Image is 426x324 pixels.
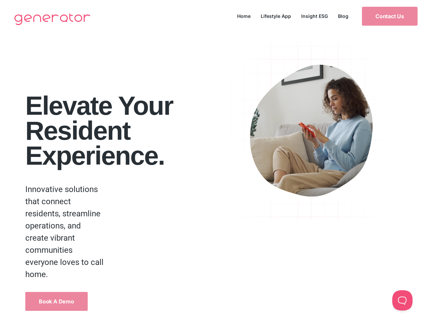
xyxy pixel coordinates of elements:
[296,11,333,21] a: Insight ESG
[333,11,353,21] a: Blog
[39,299,74,304] span: Book a Demo
[25,292,88,311] a: Book a Demo
[25,93,215,168] h1: Elevate your Resident Experience.
[25,183,104,280] p: Innovative solutions that connect residents, streamline operations, and create vibrant communitie...
[256,11,296,21] a: Lifestyle App
[392,290,413,310] iframe: Toggle Customer Support
[362,7,418,26] a: Contact Us
[232,11,353,21] nav: Menu
[375,13,404,19] span: Contact Us
[232,11,256,21] a: Home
